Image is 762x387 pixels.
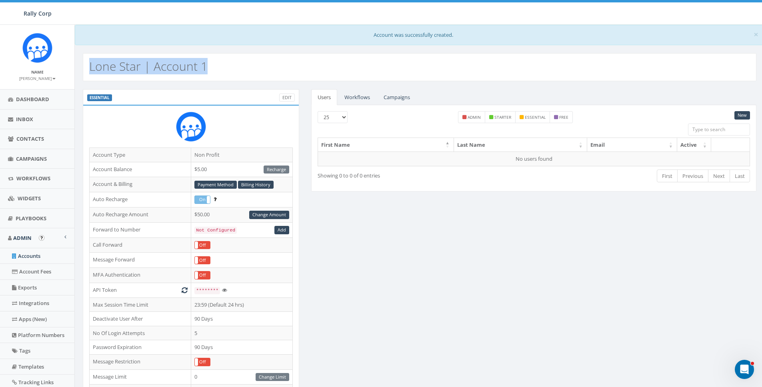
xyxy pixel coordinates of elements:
td: Message Forward [90,253,191,268]
small: Name [31,69,44,75]
td: Max Session Time Limit [90,297,191,312]
div: OnOff [194,256,210,265]
td: $50.00 [191,207,293,222]
a: Change Amount [249,211,289,219]
label: Off [195,271,210,279]
input: Type to search [688,124,750,136]
a: Users [311,89,337,106]
td: Message Restriction [90,354,191,369]
code: Not Configured [194,227,237,234]
td: 0 [191,369,293,385]
a: Edit [279,94,295,102]
th: First Name: activate to sort column descending [318,138,454,152]
small: free [559,114,568,120]
td: Account Balance [90,162,191,177]
label: On [195,196,210,203]
td: Auto Recharge [90,192,191,207]
div: OnOff [194,271,210,279]
a: Last [730,170,750,183]
th: Last Name: activate to sort column ascending [454,138,587,152]
td: 90 Days [191,312,293,326]
iframe: Intercom live chat [735,360,754,379]
span: Playbooks [16,215,46,222]
span: Inbox [16,116,33,123]
a: New [734,111,750,120]
td: $5.00 [191,162,293,177]
td: Account & Billing [90,177,191,192]
small: admin [468,114,481,120]
td: Auto Recharge Amount [90,207,191,222]
a: Previous [677,170,708,183]
div: Showing 0 to 0 of 0 entries [318,169,491,180]
span: Campaigns [16,155,47,162]
label: Off [195,241,210,249]
label: Off [195,358,210,366]
td: 90 Days [191,340,293,355]
small: essential [525,114,546,120]
h2: Lone Star | Account 1 [89,60,208,73]
td: 5 [191,326,293,340]
small: starter [494,114,511,120]
i: Generate New Token [182,287,188,293]
span: Workflows [16,175,50,182]
span: Dashboard [16,96,49,103]
span: Contacts [16,135,44,142]
a: [PERSON_NAME] [19,74,56,82]
a: Next [708,170,730,183]
th: Email: activate to sort column ascending [587,138,677,152]
td: Call Forward [90,237,191,253]
td: 23:59 (Default 24 hrs) [191,297,293,312]
img: Icon_1.png [22,33,52,63]
span: Widgets [18,195,41,202]
img: Rally_Corp_Icon_1.png [176,112,206,142]
td: Deactivate User After [90,312,191,326]
a: First [657,170,678,183]
span: Rally Corp [24,10,52,17]
div: OnOff [194,195,210,204]
a: Billing History [238,181,274,189]
td: No users found [318,152,750,166]
button: Close [754,30,758,39]
a: Payment Method [194,181,237,189]
span: × [754,29,758,40]
a: Campaigns [377,89,416,106]
label: Off [195,257,210,264]
td: Password Expiration [90,340,191,355]
a: Workflows [338,89,376,106]
button: Open In-App Guide [39,235,44,241]
small: [PERSON_NAME] [19,76,56,81]
td: Account Type [90,148,191,162]
span: Enable to prevent campaign failure. [214,195,216,203]
td: API Token [90,283,191,297]
a: Add [274,226,289,234]
label: ESSENTIAL [87,94,112,102]
span: Admin [13,234,32,241]
div: OnOff [194,241,210,249]
div: OnOff [194,358,210,366]
td: No Of Login Attempts [90,326,191,340]
td: Forward to Number [90,222,191,237]
td: Non Profit [191,148,293,162]
td: Message Limit [90,369,191,385]
td: MFA Authentication [90,268,191,283]
th: Active: activate to sort column ascending [677,138,711,152]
